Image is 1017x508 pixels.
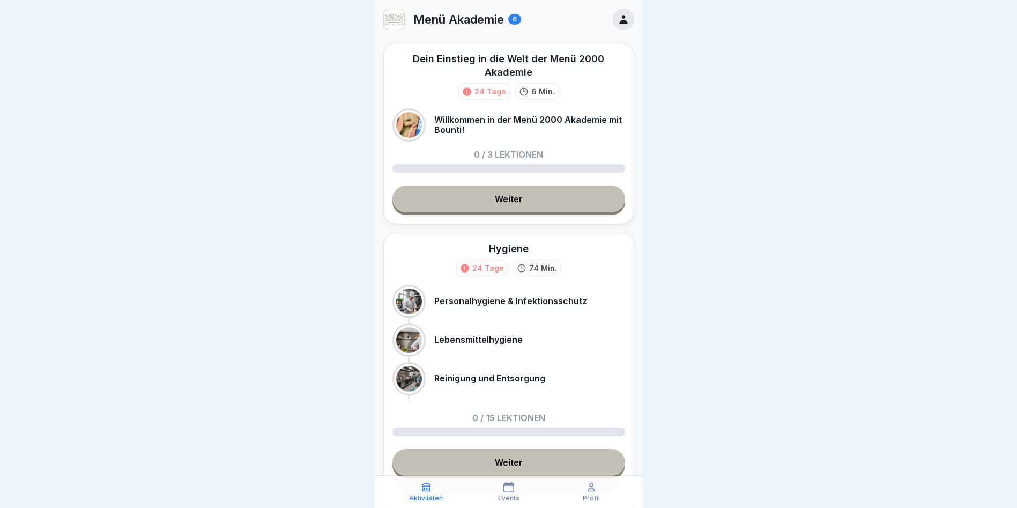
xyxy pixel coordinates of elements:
div: Dein Einstieg in die Welt der Menü 2000 Akademie [392,52,625,79]
p: Profil [583,495,600,502]
a: Weiter [392,186,625,212]
a: Weiter [392,449,625,476]
p: Events [498,495,519,502]
div: 6 [508,14,521,25]
p: Aktivitäten [409,495,443,502]
p: 0 / 15 Lektionen [472,414,545,422]
p: Lebensmittelhygiene [434,335,523,345]
p: 0 / 3 Lektionen [474,150,543,159]
p: 6 Min. [531,86,555,97]
div: 24 Tage [474,86,506,97]
p: Menü Akademie [413,12,504,26]
p: Reinigung und Entsorgung [434,373,545,384]
div: 24 Tage [472,262,504,274]
p: Willkommen in der Menü 2000 Akademie mit Bounti! [434,115,625,135]
p: Personalhygiene & Infektionsschutz [434,296,587,306]
img: v3gslzn6hrr8yse5yrk8o2yg.png [384,9,404,30]
div: Hygiene [489,242,529,255]
p: 74 Min. [529,262,557,274]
